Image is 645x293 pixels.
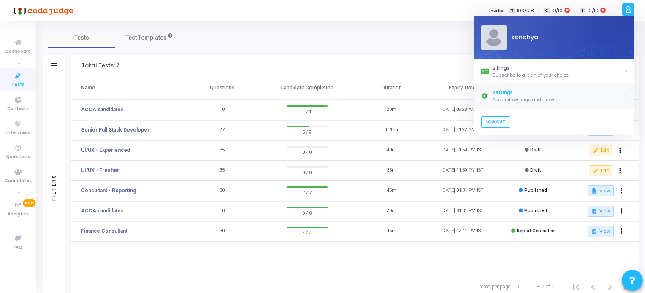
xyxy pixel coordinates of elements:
span: 103/128 [517,7,534,14]
td: [DATE] 12:41 PM IST [427,221,498,242]
span: 1 / 1 [287,107,328,116]
td: 45m [356,181,427,201]
span: 0 / 0 [287,148,328,156]
td: [DATE] 11:59 PM IST [427,161,498,181]
td: 40m [356,140,427,161]
a: UI/UX - Experienced [81,146,130,154]
a: BillingsSubscribe to a plan of your choice [474,59,634,84]
span: I [580,8,585,14]
td: 10 [187,201,257,221]
th: Duration [356,76,427,100]
button: View [588,226,613,237]
td: [DATE] 11:22 AM IST [427,120,498,140]
span: C [544,8,549,14]
div: 15 [513,283,519,290]
span: Draft [530,147,541,153]
span: 10/10 [587,7,599,14]
img: logo [11,2,74,19]
td: 30 [187,221,257,242]
img: Profile Picture [481,25,506,50]
div: Account settings and more [493,96,624,103]
span: FAQ [14,244,22,251]
mat-icon: edit [593,148,599,153]
div: Items per page: [478,283,512,290]
span: Report Generated [517,228,555,234]
span: Contests [7,105,29,113]
td: 30 [187,181,257,201]
span: 5 / 9 [287,127,328,136]
span: Published [524,188,547,193]
span: 4 / 4 [287,228,328,237]
td: 20m [356,100,427,120]
td: [DATE] 01:31 PM IST [427,201,498,221]
div: Subscribe to a plan of your choice [493,72,624,79]
th: Questions [187,76,257,100]
span: Tests [11,81,24,89]
span: 10/10 [551,7,563,14]
span: Tests [74,33,89,42]
div: sandhya [506,33,627,42]
span: New [23,199,36,207]
a: Log Out [481,116,510,128]
td: 35 [187,140,257,161]
mat-icon: description [591,208,597,214]
a: SettingsAccount settings and more [474,84,634,108]
a: ACCA candidates [81,207,124,215]
div: 1 – 7 of 7 [533,283,554,290]
span: Published [524,208,547,213]
button: View [588,185,613,196]
th: Name [71,76,187,100]
td: 10 [187,100,257,120]
span: T [509,8,515,14]
div: Total Tests: 7 [81,62,119,69]
th: Expiry Time [427,76,498,100]
label: Invites: [489,7,506,14]
a: UI/UX - Fresher [81,167,119,174]
td: [DATE] 09:28 AM IST [427,100,498,120]
th: Candidate Completion [257,76,356,100]
span: Dashboard [5,48,31,55]
mat-icon: description [591,188,597,194]
mat-icon: edit [593,168,599,174]
td: 35m [356,161,427,181]
a: Consultant - Reporting [81,187,136,194]
button: View [588,206,613,217]
td: [DATE] 11:59 PM IST [427,140,498,161]
span: Draft [530,167,541,173]
td: 20m [356,201,427,221]
a: Senior Full Stack Developer [81,126,149,134]
mat-icon: description [591,228,597,234]
span: Test Templates [125,33,167,42]
span: 6 / 6 [287,208,328,217]
td: 45m [356,221,427,242]
span: | [538,6,539,15]
span: | [574,6,575,15]
td: 27 [187,120,257,140]
button: Edit [589,145,612,156]
span: Candidates [5,177,32,185]
button: Edit [589,165,612,176]
div: Billings [493,65,624,72]
td: 35 [187,161,257,181]
span: Analytics [8,211,29,218]
span: Interviews [6,129,30,137]
span: 7 / 7 [287,188,328,196]
div: Settings [493,89,624,97]
td: [DATE] 01:31 PM IST [427,181,498,201]
a: ACCA candidates [81,106,124,113]
div: Filters [50,141,58,234]
span: 0 / 0 [287,168,328,176]
td: 1h 15m [356,120,427,140]
span: Questions [6,153,30,161]
a: Finance Consultant [81,227,127,235]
